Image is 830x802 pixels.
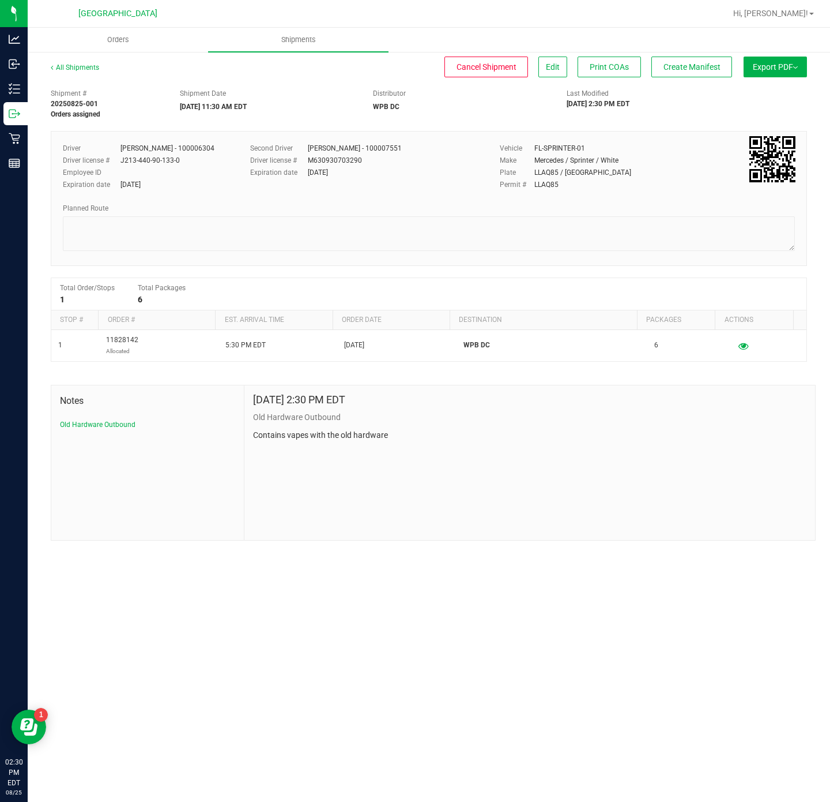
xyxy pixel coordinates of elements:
a: Shipments [208,28,388,52]
strong: 20250825-001 [51,100,98,108]
p: Allocated [106,346,138,357]
div: M630930703290 [308,155,362,166]
label: Permit # [500,179,534,190]
span: Total Packages [138,284,186,292]
p: WPB DC [463,340,640,351]
span: Shipments [266,35,331,45]
iframe: Resource center [12,710,46,744]
a: All Shipments [51,63,99,72]
button: Create Manifest [651,57,732,77]
span: 11828142 [106,335,138,357]
div: Mercedes / Sprinter / White [534,155,618,166]
strong: 6 [138,295,142,304]
p: Old Hardware Outbound [253,411,806,424]
span: Shipment # [51,88,163,99]
div: LLAQ85 [534,179,559,190]
th: Packages [637,310,715,330]
strong: [DATE] 11:30 AM EDT [180,103,247,111]
div: [DATE] [308,167,328,178]
button: Cancel Shipment [444,57,528,77]
span: Print COAs [590,62,629,72]
th: Actions [715,310,793,330]
inline-svg: Inventory [9,83,20,95]
img: Scan me! [749,136,795,182]
button: Print COAs [578,57,641,77]
span: Edit [546,62,560,72]
inline-svg: Analytics [9,33,20,45]
th: Est. arrival time [215,310,332,330]
button: Edit [538,57,567,77]
label: Driver license # [63,155,120,166]
qrcode: 20250825-001 [749,136,795,182]
th: Stop # [51,310,98,330]
p: Contains vapes with the old hardware [253,429,806,441]
span: Notes [60,394,235,408]
span: Create Manifest [663,62,720,72]
th: Order date [333,310,450,330]
label: Make [500,155,534,166]
strong: 1 [60,295,65,304]
span: [DATE] [344,340,364,351]
a: Orders [28,28,208,52]
th: Order # [98,310,215,330]
label: Driver [63,143,120,153]
h4: [DATE] 2:30 PM EDT [253,394,345,406]
span: Planned Route [63,204,108,212]
span: 1 [58,340,62,351]
strong: Orders assigned [51,110,100,118]
inline-svg: Inbound [9,58,20,70]
div: [PERSON_NAME] - 100006304 [120,143,214,153]
strong: WPB DC [373,103,399,111]
label: Expiration date [250,167,308,178]
button: Export PDF [744,57,807,77]
div: [DATE] [120,179,141,190]
label: Vehicle [500,143,534,153]
div: [PERSON_NAME] - 100007551 [308,143,402,153]
label: Expiration date [63,179,120,190]
label: Driver license # [250,155,308,166]
p: 08/25 [5,788,22,797]
div: FL-SPRINTER-01 [534,143,585,153]
span: Total Order/Stops [60,284,115,292]
span: 6 [654,340,658,351]
label: Last Modified [567,88,609,99]
span: Hi, [PERSON_NAME]! [733,9,808,18]
iframe: Resource center unread badge [34,708,48,722]
label: Distributor [373,88,406,99]
inline-svg: Outbound [9,108,20,119]
button: Old Hardware Outbound [60,419,135,430]
inline-svg: Reports [9,158,20,169]
label: Second Driver [250,143,308,153]
label: Shipment Date [180,88,226,99]
strong: [DATE] 2:30 PM EDT [567,100,629,108]
span: [GEOGRAPHIC_DATA] [78,9,157,18]
div: J213-440-90-133-0 [120,155,180,166]
inline-svg: Retail [9,133,20,144]
label: Employee ID [63,167,120,178]
span: Orders [92,35,145,45]
th: Destination [450,310,637,330]
div: LLAQ85 / [GEOGRAPHIC_DATA] [534,167,631,178]
label: Plate [500,167,534,178]
span: Cancel Shipment [456,62,516,72]
p: 02:30 PM EDT [5,757,22,788]
span: 5:30 PM EDT [225,340,266,351]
